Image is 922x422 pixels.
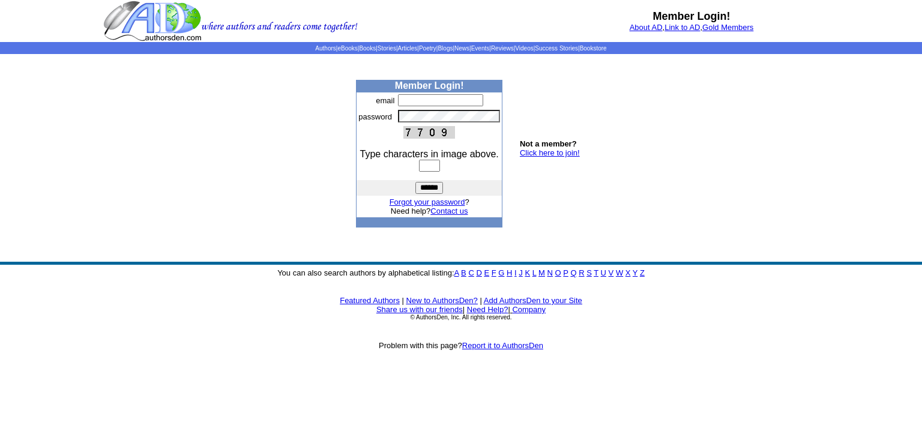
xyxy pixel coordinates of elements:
a: B [461,268,466,277]
font: | [480,296,481,305]
a: Link to AD [664,23,700,32]
a: Events [471,45,490,52]
a: Gold Members [702,23,753,32]
a: L [532,268,537,277]
a: Y [633,268,637,277]
font: ? [390,197,469,206]
a: C [468,268,474,277]
font: Problem with this page? [379,341,543,350]
font: email [376,96,394,105]
a: Success Stories [535,45,578,52]
a: U [601,268,606,277]
a: New to AuthorsDen? [406,296,478,305]
a: eBooks [337,45,357,52]
a: Company [512,305,546,314]
font: You can also search authors by alphabetical listing: [277,268,645,277]
a: Blogs [438,45,453,52]
a: F [492,268,496,277]
a: I [514,268,517,277]
a: K [525,268,530,277]
font: Need help? [391,206,468,216]
a: Contact us [430,206,468,216]
a: Click here to join! [520,148,580,157]
b: Member Login! [395,80,464,91]
a: Share us with our friends [376,305,463,314]
a: Forgot your password [390,197,465,206]
a: W [616,268,623,277]
a: N [547,268,553,277]
font: , , [630,23,754,32]
a: Stories [378,45,396,52]
img: This Is CAPTCHA Image [403,126,455,139]
a: Videos [515,45,533,52]
a: G [498,268,504,277]
a: Q [570,268,576,277]
a: Featured Authors [340,296,400,305]
a: Bookstore [580,45,607,52]
a: X [625,268,631,277]
a: E [484,268,489,277]
a: A [454,268,459,277]
a: S [586,268,592,277]
a: Books [359,45,376,52]
a: Poetry [419,45,436,52]
a: Report it to AuthorsDen [462,341,543,350]
a: Need Help? [467,305,508,314]
a: Z [640,268,645,277]
a: J [519,268,523,277]
b: Member Login! [653,10,731,22]
a: About AD [630,23,663,32]
font: © AuthorsDen, Inc. All rights reserved. [410,314,511,321]
b: Not a member? [520,139,577,148]
a: Add AuthorsDen to your Site [484,296,582,305]
font: | [463,305,465,314]
a: Reviews [491,45,514,52]
a: H [507,268,512,277]
font: password [358,112,392,121]
a: M [538,268,545,277]
a: News [454,45,469,52]
a: Authors [315,45,336,52]
font: | [402,296,404,305]
span: | | | | | | | | | | | | [315,45,606,52]
a: Articles [398,45,418,52]
a: P [563,268,568,277]
font: Type characters in image above. [360,149,499,159]
a: R [579,268,584,277]
a: T [594,268,598,277]
font: | [508,305,546,314]
a: O [555,268,561,277]
a: D [476,268,481,277]
a: V [609,268,614,277]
